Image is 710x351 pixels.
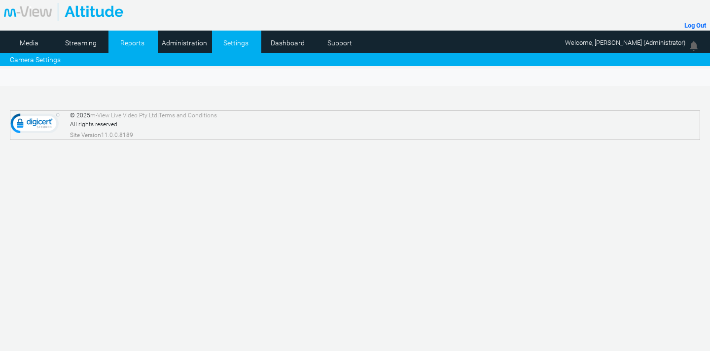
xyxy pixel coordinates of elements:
[316,35,363,50] a: Support
[70,131,700,140] div: Site Version
[159,112,217,119] a: Terms and Conditions
[70,111,700,140] div: © 2025 | All rights reserved
[684,22,706,29] a: Log Out
[264,35,312,50] a: Dashboard
[101,131,133,140] span: 11.0.0.8189
[160,35,208,50] a: Administration
[10,113,60,137] img: DigiCert Secured Site Seal
[108,35,156,50] a: Reports
[688,40,700,52] img: bell24.png
[212,35,260,50] a: Settings
[10,55,61,65] a: Camera Settings
[565,39,685,46] span: Welcome, [PERSON_NAME] (Administrator)
[90,112,157,119] a: m-View Live Video Pty Ltd
[57,35,105,50] a: Streaming
[5,35,53,50] a: Media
